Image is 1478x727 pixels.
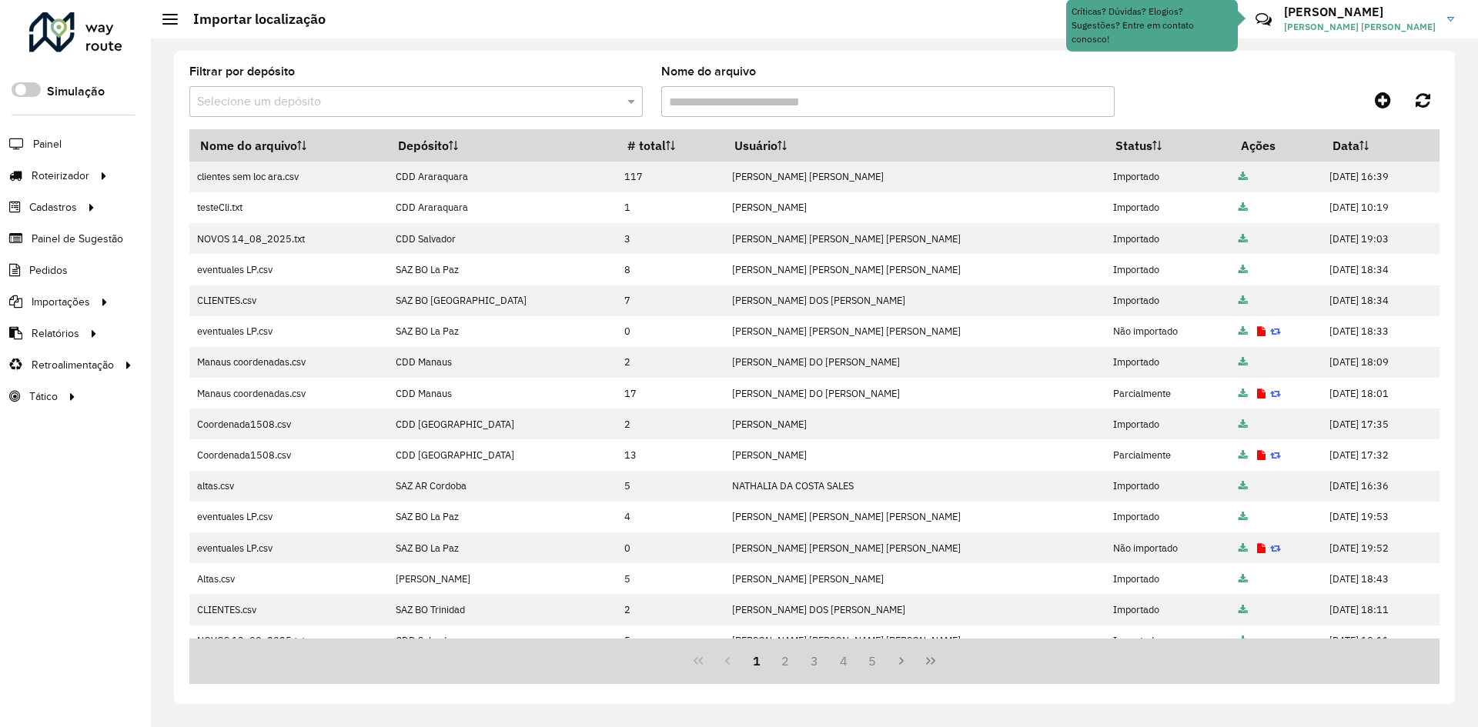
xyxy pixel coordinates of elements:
[29,262,68,278] span: Pedidos
[1239,232,1248,245] a: Arquivo completo
[1239,263,1248,276] a: Arquivo completo
[1322,347,1440,378] td: [DATE] 18:09
[189,347,388,378] td: Manaus coordenadas.csv
[32,325,79,342] span: Relatórios
[388,625,617,656] td: CDD Salvador
[1322,563,1440,594] td: [DATE] 18:43
[189,439,388,470] td: Coordenada1508.csv
[1231,129,1322,162] th: Ações
[724,532,1105,563] td: [PERSON_NAME] [PERSON_NAME] [PERSON_NAME]
[1239,479,1248,492] a: Arquivo completo
[1239,542,1248,555] a: Arquivo completo
[1257,387,1266,400] a: Exibir log de erros
[617,532,724,563] td: 0
[32,357,114,373] span: Retroalimentação
[1322,502,1440,532] td: [DATE] 19:53
[724,594,1105,625] td: [PERSON_NAME] DOS [PERSON_NAME]
[1105,223,1230,254] td: Importado
[29,389,58,405] span: Tático
[388,532,617,563] td: SAZ BO La Paz
[1247,3,1280,36] a: Contato Rápido
[724,409,1105,439] td: [PERSON_NAME]
[189,316,388,347] td: eventuales LP.csv
[1322,594,1440,625] td: [DATE] 18:11
[1284,5,1436,19] h3: [PERSON_NAME]
[189,502,388,532] td: eventuales LP.csv
[724,129,1105,162] th: Usuário
[47,82,105,101] label: Simulação
[1257,449,1266,462] a: Exibir log de erros
[388,316,617,347] td: SAZ BO La Paz
[1270,449,1281,462] a: Reimportar
[189,378,388,409] td: Manaus coordenadas.csv
[1105,439,1230,470] td: Parcialmente
[724,316,1105,347] td: [PERSON_NAME] [PERSON_NAME] [PERSON_NAME]
[32,294,90,310] span: Importações
[1322,532,1440,563] td: [DATE] 19:52
[1322,409,1440,439] td: [DATE] 17:35
[1105,316,1230,347] td: Não importado
[724,192,1105,223] td: [PERSON_NAME]
[617,594,724,625] td: 2
[617,285,724,316] td: 7
[189,129,388,162] th: Nome do arquivo
[388,347,617,378] td: CDD Manaus
[724,502,1105,532] td: [PERSON_NAME] [PERSON_NAME] [PERSON_NAME]
[1105,347,1230,378] td: Importado
[1105,532,1230,563] td: Não importado
[724,162,1105,192] td: [PERSON_NAME] [PERSON_NAME]
[724,254,1105,285] td: [PERSON_NAME] [PERSON_NAME] [PERSON_NAME]
[1239,170,1248,183] a: Arquivo completo
[189,532,388,563] td: eventuales LP.csv
[1239,603,1248,616] a: Arquivo completo
[1239,387,1248,400] a: Arquivo completo
[1105,192,1230,223] td: Importado
[724,223,1105,254] td: [PERSON_NAME] [PERSON_NAME] [PERSON_NAME]
[1322,254,1440,285] td: [DATE] 18:34
[724,471,1105,502] td: NATHALIA DA COSTA SALES
[1239,418,1248,431] a: Arquivo completo
[388,409,617,439] td: CDD [GEOGRAPHIC_DATA]
[1105,378,1230,409] td: Parcialmente
[1239,449,1248,462] a: Arquivo completo
[724,378,1105,409] td: [PERSON_NAME] DO [PERSON_NAME]
[1270,542,1281,555] a: Reimportar
[1322,471,1440,502] td: [DATE] 16:36
[800,646,829,675] button: 3
[742,646,771,675] button: 1
[1270,325,1281,338] a: Reimportar
[617,223,724,254] td: 3
[1322,625,1440,656] td: [DATE] 18:11
[1322,285,1440,316] td: [DATE] 18:34
[724,439,1105,470] td: [PERSON_NAME]
[33,136,62,152] span: Painel
[388,563,617,594] td: [PERSON_NAME]
[1105,594,1230,625] td: Importado
[1239,634,1248,647] a: Arquivo completo
[617,502,724,532] td: 4
[858,646,888,675] button: 5
[1284,20,1436,34] span: [PERSON_NAME] [PERSON_NAME]
[1322,129,1440,162] th: Data
[661,62,756,81] label: Nome do arquivo
[1322,162,1440,192] td: [DATE] 16:39
[1239,510,1248,523] a: Arquivo completo
[388,502,617,532] td: SAZ BO La Paz
[1322,192,1440,223] td: [DATE] 10:19
[189,594,388,625] td: CLIENTES.csv
[1239,325,1248,338] a: Arquivo completo
[189,62,295,81] label: Filtrar por depósito
[771,646,800,675] button: 2
[617,192,724,223] td: 1
[916,646,945,675] button: Last Page
[617,316,724,347] td: 0
[617,254,724,285] td: 8
[388,192,617,223] td: CDD Araraquara
[189,563,388,594] td: Altas.csv
[189,162,388,192] td: clientes sem loc ara.csv
[388,439,617,470] td: CDD [GEOGRAPHIC_DATA]
[178,11,326,28] h2: Importar localização
[32,231,123,247] span: Painel de Sugestão
[388,129,617,162] th: Depósito
[1239,355,1248,369] a: Arquivo completo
